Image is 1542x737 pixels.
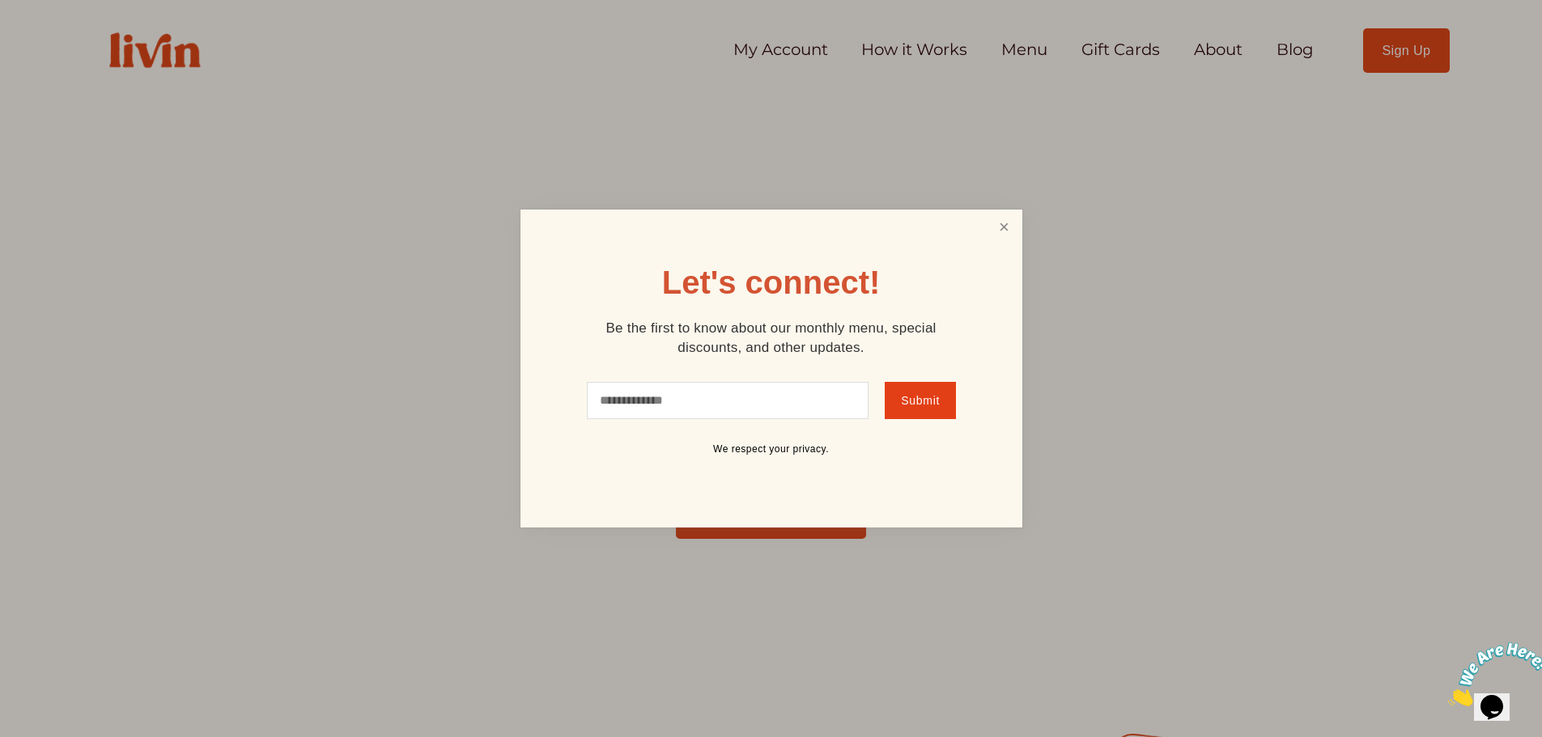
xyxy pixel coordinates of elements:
img: Chat attention grabber [6,6,107,70]
h1: Let's connect! [662,266,881,299]
p: We respect your privacy. [577,443,966,456]
p: Be the first to know about our monthly menu, special discounts, and other updates. [577,319,966,358]
iframe: chat widget [1442,636,1542,713]
a: Close [988,212,1019,242]
span: Submit [901,394,940,407]
button: Submit [885,382,955,419]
